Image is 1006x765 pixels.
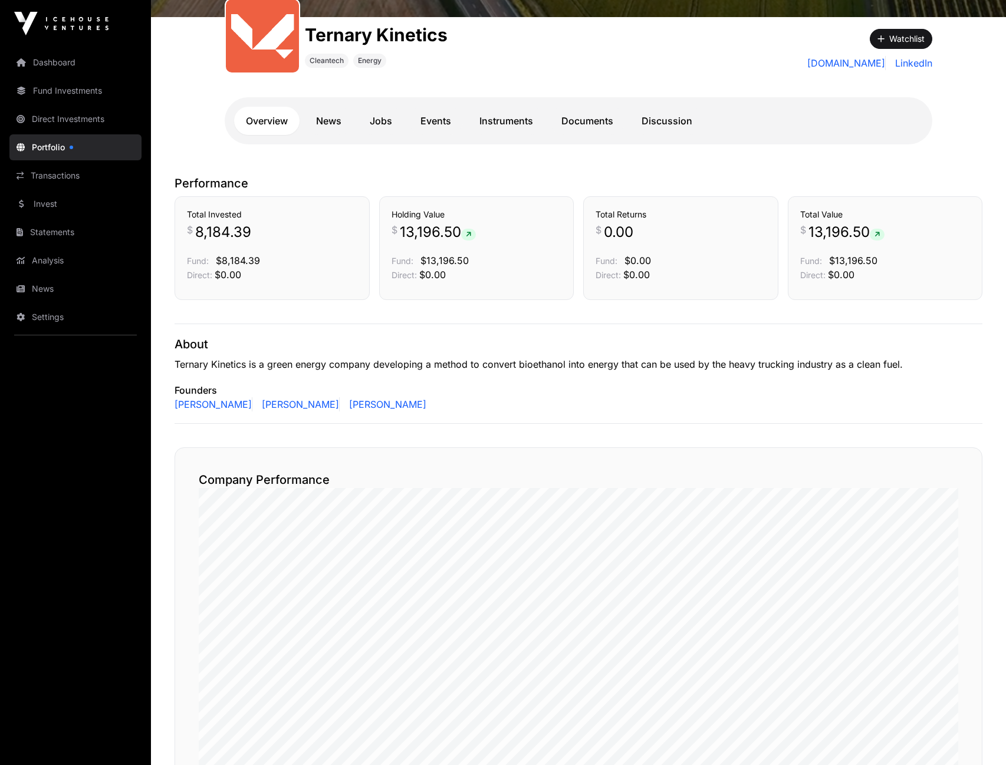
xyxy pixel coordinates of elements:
[175,336,982,352] p: About
[596,256,617,266] span: Fund:
[419,269,446,281] span: $0.00
[215,269,241,281] span: $0.00
[392,223,397,237] span: $
[392,209,562,220] h3: Holding Value
[420,255,469,266] span: $13,196.50
[623,269,650,281] span: $0.00
[310,56,344,65] span: Cleantech
[9,50,142,75] a: Dashboard
[187,223,193,237] span: $
[800,209,971,220] h3: Total Value
[234,107,923,135] nav: Tabs
[9,248,142,273] a: Analysis
[870,29,932,49] button: Watchlist
[175,383,982,397] p: Founders
[400,223,476,242] span: 13,196.50
[344,397,426,411] a: [PERSON_NAME]
[257,397,340,411] a: [PERSON_NAME]
[9,219,142,245] a: Statements
[9,78,142,104] a: Fund Investments
[304,107,353,135] a: News
[604,223,633,242] span: 0.00
[199,471,958,488] h2: Company Performance
[358,56,382,65] span: Energy
[550,107,625,135] a: Documents
[187,270,212,280] span: Direct:
[234,107,300,135] a: Overview
[175,397,252,411] a: [PERSON_NAME]
[596,209,766,220] h3: Total Returns
[175,357,982,371] p: Ternary Kinetics is a green energy company developing a method to convert bioethanol into energy ...
[9,163,142,189] a: Transactions
[409,107,463,135] a: Events
[596,270,621,280] span: Direct:
[800,270,826,280] span: Direct:
[187,209,357,220] h3: Total Invested
[9,106,142,132] a: Direct Investments
[947,708,1006,765] iframe: Chat Widget
[358,107,404,135] a: Jobs
[890,56,932,70] a: LinkedIn
[468,107,545,135] a: Instruments
[14,12,109,35] img: Icehouse Ventures Logo
[9,191,142,217] a: Invest
[231,4,294,68] img: output-onlinepngtools---2025-01-23T085927.457.png
[216,255,260,266] span: $8,184.39
[800,256,822,266] span: Fund:
[9,304,142,330] a: Settings
[187,256,209,266] span: Fund:
[807,56,886,70] a: [DOMAIN_NAME]
[800,223,806,237] span: $
[195,223,251,242] span: 8,184.39
[829,255,877,266] span: $13,196.50
[624,255,651,266] span: $0.00
[630,107,704,135] a: Discussion
[392,270,417,280] span: Direct:
[9,276,142,302] a: News
[392,256,413,266] span: Fund:
[596,223,601,237] span: $
[9,134,142,160] a: Portfolio
[808,223,885,242] span: 13,196.50
[828,269,854,281] span: $0.00
[305,24,448,45] h1: Ternary Kinetics
[175,175,982,192] p: Performance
